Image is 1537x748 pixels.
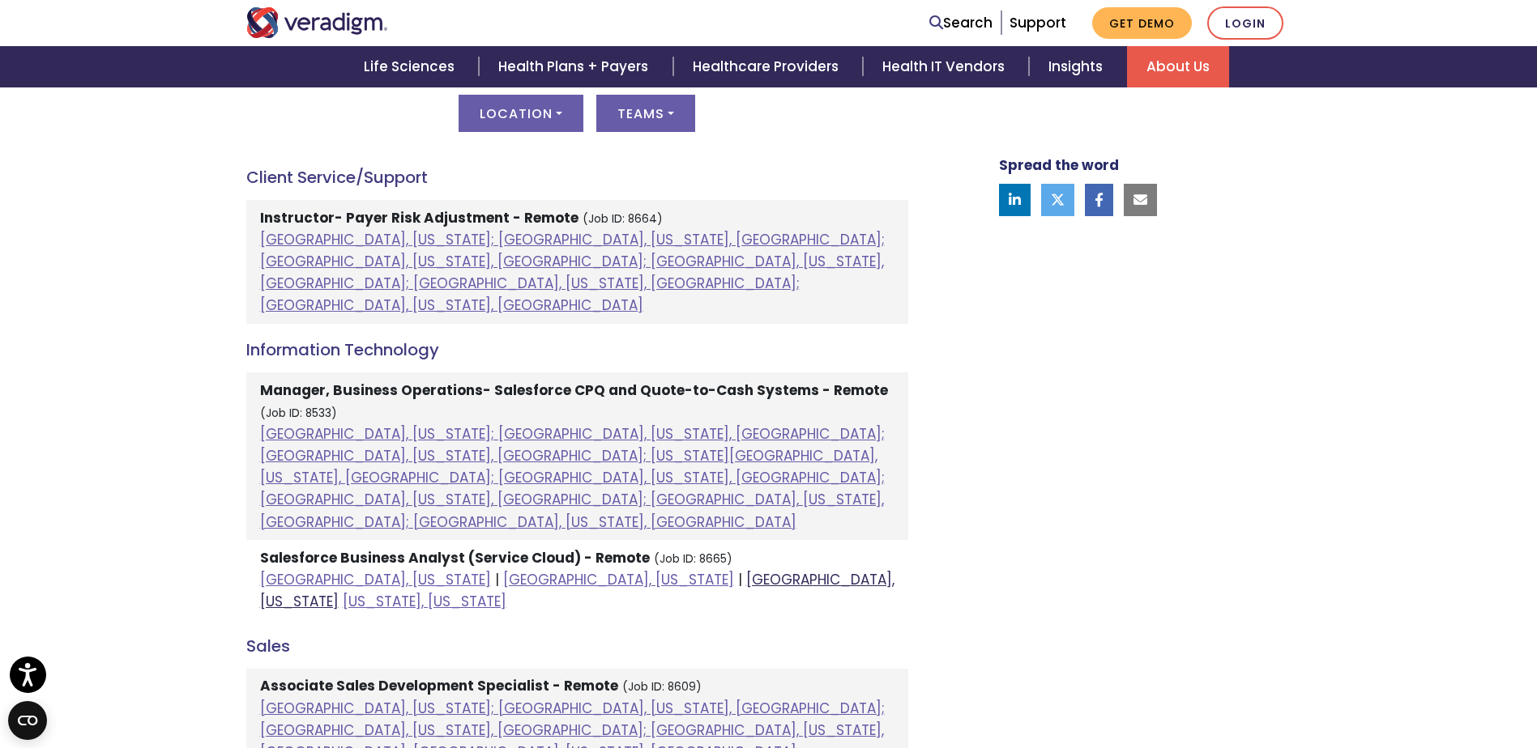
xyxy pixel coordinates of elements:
h4: Information Technology [246,340,908,359]
strong: Spread the word [999,155,1119,175]
span: | [495,570,499,589]
a: Health Plans + Payers [479,46,672,87]
a: Insights [1029,46,1127,87]
a: Healthcare Providers [673,46,863,87]
a: Get Demo [1092,7,1192,39]
strong: Associate Sales Development Specialist - Remote [260,676,618,695]
small: (Job ID: 8533) [260,406,337,421]
a: [GEOGRAPHIC_DATA], [US_STATE] [503,570,734,589]
button: Open CMP widget [8,701,47,740]
h4: Sales [246,636,908,656]
a: About Us [1127,46,1229,87]
small: (Job ID: 8609) [622,679,702,695]
a: [GEOGRAPHIC_DATA], [US_STATE] [260,570,491,589]
small: (Job ID: 8665) [654,551,732,567]
small: (Job ID: 8664) [583,211,663,227]
a: Life Sciences [344,46,479,87]
a: Health IT Vendors [863,46,1029,87]
button: Location [459,95,583,132]
a: [GEOGRAPHIC_DATA], [US_STATE]; [GEOGRAPHIC_DATA], [US_STATE], [GEOGRAPHIC_DATA]; [GEOGRAPHIC_DATA... [260,424,885,532]
button: Teams [596,95,695,132]
a: [US_STATE], [US_STATE] [343,592,506,611]
a: Support [1010,13,1066,32]
strong: Salesforce Business Analyst (Service Cloud) - Remote [260,548,650,567]
a: Search [929,12,993,34]
strong: Instructor- Payer Risk Adjustment - Remote [260,208,579,227]
a: Login [1207,6,1283,40]
h4: Client Service/Support [246,168,908,187]
img: Veradigm logo [246,7,388,38]
a: [GEOGRAPHIC_DATA], [US_STATE]; [GEOGRAPHIC_DATA], [US_STATE], [GEOGRAPHIC_DATA]; [GEOGRAPHIC_DATA... [260,230,885,316]
span: | [738,570,742,589]
strong: Manager, Business Operations- Salesforce CPQ and Quote-to-Cash Systems - Remote [260,380,888,400]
